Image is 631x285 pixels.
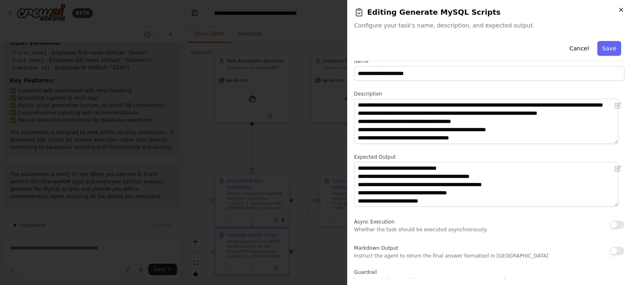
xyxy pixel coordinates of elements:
[354,245,398,251] span: Markdown Output
[354,7,624,18] h2: Editing Generate MySQL Scripts
[354,21,624,30] span: Configure your task's name, description, and expected output.
[354,154,624,160] label: Expected Output
[597,41,621,56] button: Save
[354,219,394,225] span: Async Execution
[354,269,624,276] label: Guardrail
[354,58,624,64] label: Name
[354,253,548,259] p: Instruct the agent to return the final answer formatted in [GEOGRAPHIC_DATA]
[613,164,623,173] button: Open in editor
[613,100,623,110] button: Open in editor
[354,277,624,284] p: Set a guardrail that validates the task output against a set of rules.
[354,91,624,97] label: Description
[564,41,594,56] button: Cancel
[354,226,488,233] p: Whether the task should be executed asynchronously.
